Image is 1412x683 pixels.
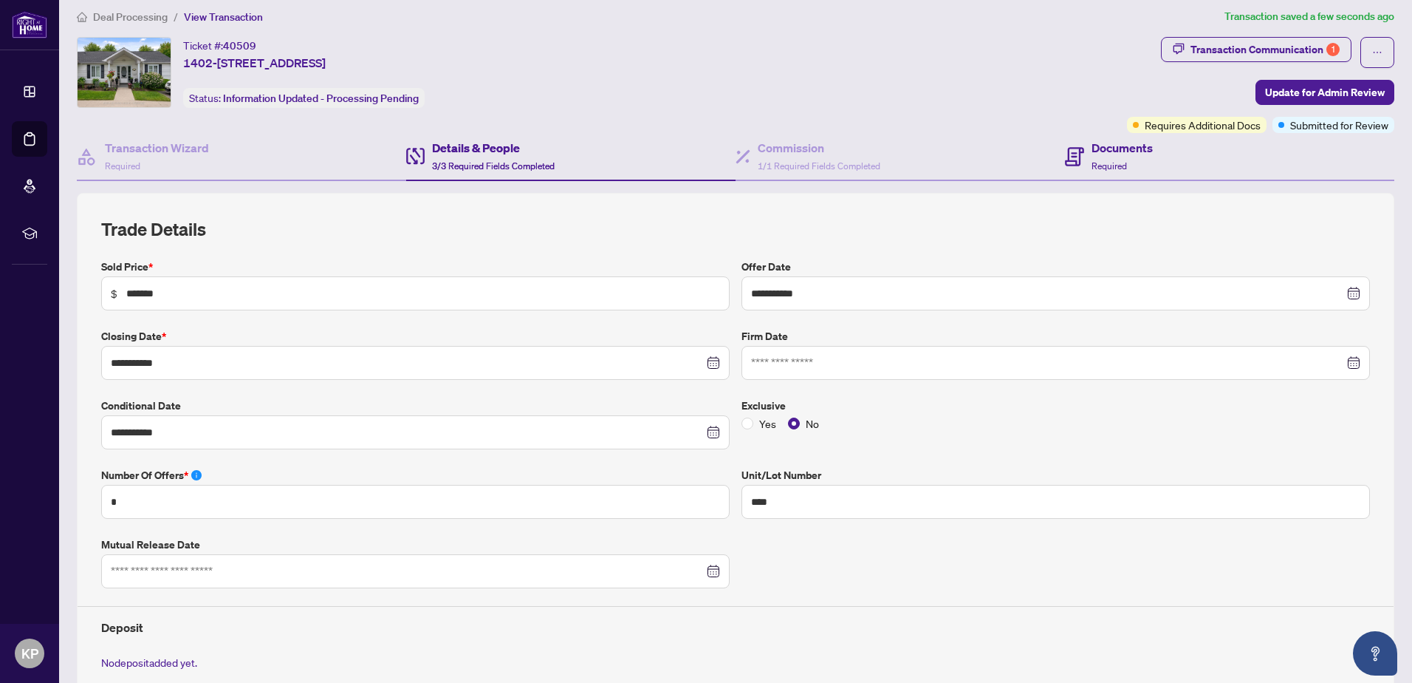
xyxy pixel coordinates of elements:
h2: Trade Details [101,217,1370,241]
h4: Transaction Wizard [105,139,209,157]
img: IMG-X12221053_1.jpg [78,38,171,107]
span: 40509 [223,39,256,52]
span: ellipsis [1372,47,1382,58]
h4: Documents [1091,139,1153,157]
span: No [800,415,825,432]
label: Conditional Date [101,398,730,414]
h4: Deposit [101,619,1370,636]
label: Firm Date [741,328,1370,344]
div: Transaction Communication [1190,38,1340,61]
label: Closing Date [101,328,730,344]
span: Submitted for Review [1290,117,1388,133]
span: Information Updated - Processing Pending [223,92,419,105]
button: Transaction Communication1 [1161,37,1351,62]
label: Unit/Lot Number [741,467,1370,483]
span: Requires Additional Docs [1145,117,1261,133]
span: 1402-[STREET_ADDRESS] [183,54,326,72]
div: 1 [1326,43,1340,56]
li: / [174,8,178,25]
h4: Commission [758,139,880,157]
button: Open asap [1353,631,1397,676]
label: Offer Date [741,259,1370,275]
label: Exclusive [741,398,1370,414]
label: Number of offers [101,467,730,483]
article: Transaction saved a few seconds ago [1224,8,1394,25]
span: 3/3 Required Fields Completed [432,160,555,171]
span: KP [21,643,38,664]
span: Required [1091,160,1127,171]
span: $ [111,285,117,302]
span: View Transaction [184,10,263,24]
img: logo [12,11,47,38]
span: Update for Admin Review [1265,81,1385,104]
span: Deal Processing [93,10,168,24]
span: Yes [753,415,782,432]
div: Ticket #: [183,37,256,54]
h4: Details & People [432,139,555,157]
span: 1/1 Required Fields Completed [758,160,880,171]
div: Status: [183,88,425,108]
label: Mutual Release Date [101,537,730,553]
span: home [77,12,87,22]
label: Sold Price [101,259,730,275]
span: info-circle [191,470,202,480]
span: No deposit added yet. [101,656,197,669]
span: Required [105,160,140,171]
button: Update for Admin Review [1255,80,1394,105]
